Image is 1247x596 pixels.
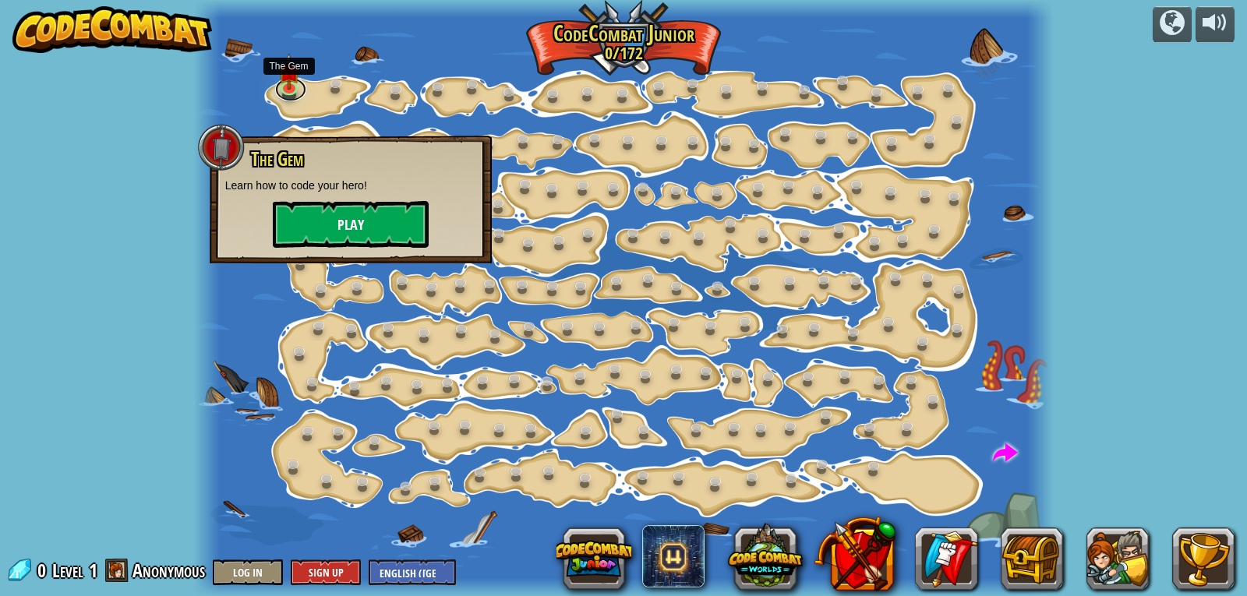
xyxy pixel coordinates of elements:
[278,53,299,90] img: level-banner-unstarted.png
[213,559,283,585] button: Log In
[225,178,476,193] p: Learn how to code your hero!
[89,558,97,583] span: 1
[132,558,205,583] span: Anonymous
[12,6,212,53] img: CodeCombat - Learn how to code by playing a game
[1196,6,1235,43] button: Adjust volume
[291,559,361,585] button: Sign Up
[37,558,51,583] span: 0
[52,558,83,584] span: Level
[251,146,303,172] span: The Gem
[273,201,429,248] button: Play
[1153,6,1192,43] button: Campaigns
